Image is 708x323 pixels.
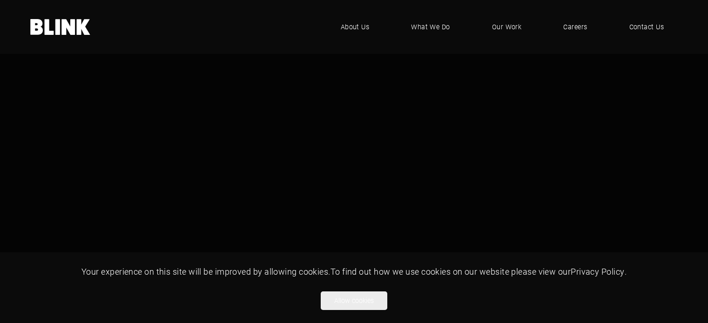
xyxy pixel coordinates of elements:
[629,22,664,32] span: Contact Us
[563,22,587,32] span: Careers
[341,22,370,32] span: About Us
[397,13,464,41] a: What We Do
[615,13,678,41] a: Contact Us
[321,291,387,310] button: Allow cookies
[327,13,384,41] a: About Us
[549,13,601,41] a: Careers
[411,22,450,32] span: What We Do
[30,19,91,35] a: Home
[81,266,627,277] span: Your experience on this site will be improved by allowing cookies. To find out how we use cookies...
[478,13,536,41] a: Our Work
[571,266,624,277] a: Privacy Policy
[492,22,522,32] span: Our Work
